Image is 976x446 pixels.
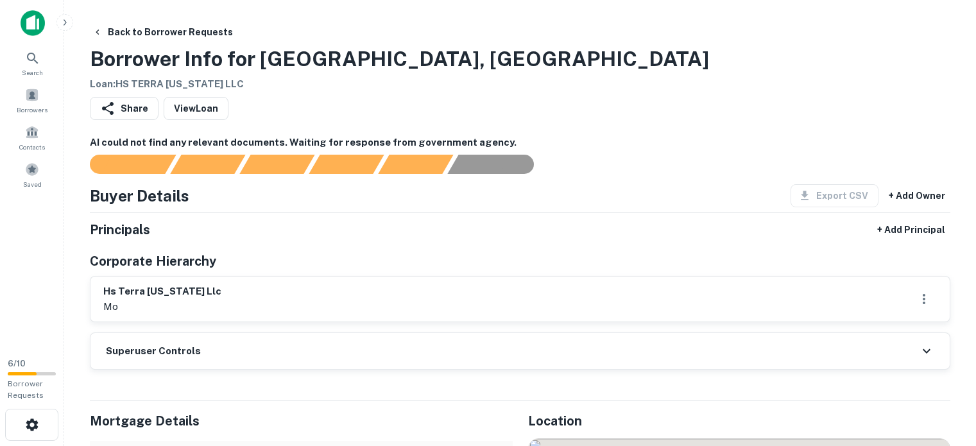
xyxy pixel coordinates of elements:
[4,157,60,192] a: Saved
[448,155,549,174] div: AI fulfillment process complete.
[4,46,60,80] a: Search
[22,67,43,78] span: Search
[90,77,709,92] h6: Loan : HS TERRA [US_STATE] LLC
[90,252,216,271] h5: Corporate Hierarchy
[872,218,950,241] button: + Add Principal
[912,343,976,405] iframe: Chat Widget
[23,179,42,189] span: Saved
[90,411,513,431] h5: Mortgage Details
[103,299,221,314] p: mo
[87,21,238,44] button: Back to Borrower Requests
[19,142,45,152] span: Contacts
[90,97,158,120] button: Share
[528,411,951,431] h5: Location
[309,155,384,174] div: Principals found, AI now looking for contact information...
[4,120,60,155] a: Contacts
[90,135,950,150] h6: AI could not find any relevant documents. Waiting for response from government agency.
[8,359,26,368] span: 6 / 10
[90,44,709,74] h3: Borrower Info for [GEOGRAPHIC_DATA], [GEOGRAPHIC_DATA]
[170,155,245,174] div: Your request is received and processing...
[884,184,950,207] button: + Add Owner
[239,155,314,174] div: Documents found, AI parsing details...
[17,105,47,115] span: Borrowers
[378,155,453,174] div: Principals found, still searching for contact information. This may take time...
[90,184,189,207] h4: Buyer Details
[4,83,60,117] a: Borrowers
[8,379,44,400] span: Borrower Requests
[164,97,228,120] a: ViewLoan
[103,284,221,299] h6: hs terra [US_STATE] llc
[90,220,150,239] h5: Principals
[74,155,171,174] div: Sending borrower request to AI...
[106,344,201,359] h6: Superuser Controls
[21,10,45,36] img: capitalize-icon.png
